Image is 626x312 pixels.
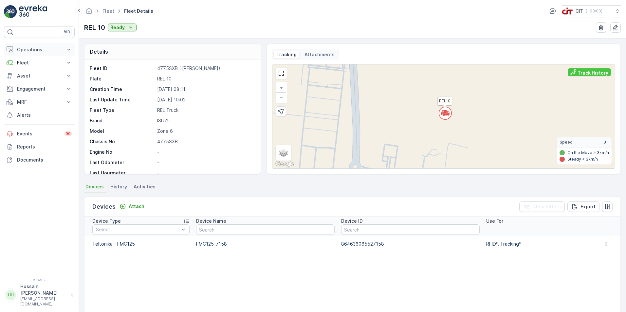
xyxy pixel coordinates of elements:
[92,202,116,211] p: Devices
[483,236,591,252] td: RFID*, Tracking*
[17,144,72,150] p: Reports
[17,73,62,79] p: Asset
[276,68,286,78] a: View Fullscreen
[4,95,75,109] button: MRF
[586,9,602,14] p: ( +03:00 )
[117,202,147,210] button: Attach
[90,96,155,103] p: Last Update Time
[92,218,121,224] p: Device Type
[4,69,75,82] button: Asset
[90,170,155,176] p: Last Hourmeter
[562,5,621,17] button: CIT(+03:00)
[4,127,75,140] a: Events99
[4,109,75,122] a: Alerts
[85,183,104,190] span: Devices
[20,283,67,296] p: Hussain.[PERSON_NAME]
[90,128,155,134] p: Model
[276,93,286,102] a: Zoom Out
[90,117,155,124] p: Brand
[4,56,75,69] button: Fleet
[6,290,16,300] div: HH
[157,65,254,72] p: 4775SXB ( [PERSON_NAME])
[576,8,583,14] p: CIT
[17,60,62,66] p: Fleet
[578,70,608,76] div: Track History
[157,107,254,113] p: REL Truck
[84,23,105,32] p: REL 10
[102,8,114,14] a: Fleet
[276,51,297,58] p: Tracking
[134,183,156,190] span: Activities
[17,86,62,92] p: Engagement
[110,24,125,31] p: Ready
[123,8,155,14] span: Fleet Details
[90,76,155,82] p: Plate
[129,203,144,210] p: Attach
[560,140,573,145] span: Speed
[557,137,612,147] summary: Speed
[17,157,72,163] p: Documents
[341,224,480,235] input: Search
[580,203,596,210] p: Export
[276,83,286,93] a: Zoom In
[96,226,179,233] p: Select
[532,203,561,210] p: Clear Filters
[486,218,503,224] p: Use For
[4,82,75,95] button: Engagement
[17,99,62,105] p: MRF
[4,283,75,307] button: HHHussain.[PERSON_NAME][EMAIL_ADDRESS][DOMAIN_NAME]
[90,107,155,113] p: Fleet Type
[85,10,93,15] a: Homepage
[196,224,335,235] input: Search
[20,296,67,307] p: [EMAIL_ADDRESS][DOMAIN_NAME]
[280,85,283,90] span: +
[157,170,254,176] p: -
[110,183,127,190] span: History
[4,5,17,18] img: logo
[157,149,254,155] p: -
[157,86,254,93] p: [DATE] 08:11
[90,149,155,155] p: Engine No
[90,86,155,93] p: Creation Time
[568,68,611,76] button: Track History
[64,29,70,35] p: ⌘B
[193,236,338,252] td: FMC125-7158
[4,153,75,166] a: Documents
[19,5,47,18] img: logo_light-DOdMpM7g.png
[4,278,75,282] span: v 1.49.2
[157,96,254,103] p: [DATE] 10:02
[519,201,565,212] button: Clear Filters
[341,218,363,224] p: Device ID
[304,51,335,58] p: Attachments
[274,160,296,168] img: Google
[562,8,573,15] img: cit-logo_pOk6rL0.png
[90,138,155,145] p: Chassis No
[276,146,291,160] a: Layers
[17,130,60,137] p: Events
[338,236,483,252] td: 864636065527158
[567,157,598,162] p: Steady < 3km/h
[17,46,62,53] p: Operations
[280,95,283,100] span: −
[17,112,72,118] p: Alerts
[157,76,254,82] p: REL 10
[196,218,226,224] p: Device Name
[274,160,296,168] a: Open this area in Google Maps (opens a new window)
[84,236,193,252] td: Teltonika - FMC125
[90,159,155,166] p: Last Odometer
[4,140,75,153] a: Reports
[157,138,254,145] p: 4775SXB
[157,159,254,166] p: -
[567,201,599,212] button: Export
[4,43,75,56] button: Operations
[90,65,155,72] p: Fleet ID
[157,128,254,134] p: Zone 6
[108,24,137,31] button: Ready
[157,117,254,124] p: ISUZU
[65,131,71,136] p: 99
[567,150,609,155] p: On the Move > 3km/h
[90,48,108,56] p: Details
